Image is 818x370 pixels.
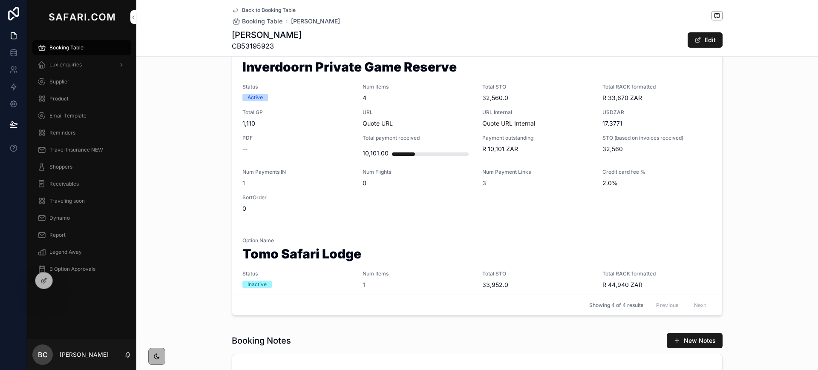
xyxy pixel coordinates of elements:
span: 1,110 [242,119,352,128]
a: Supplier [32,74,131,89]
span: Total STO [482,270,592,277]
a: Option NameInverdoorn Private Game ReserveStatusActiveNum Items4Total STO32,560.0Total RACK forma... [232,38,722,225]
span: Total RACK formatted [602,83,712,90]
span: Total GP [242,109,352,116]
span: B Option Approvals [49,266,95,272]
div: 10,101.00 [363,145,389,162]
a: Booking Table [32,40,131,55]
span: R 10,101 ZAR [482,145,592,153]
span: Product [49,95,69,102]
span: Total STO [482,83,592,90]
span: Dynamo [49,215,70,221]
span: 4 [363,94,472,102]
div: Active [248,94,263,101]
span: 2.0% [602,179,712,187]
a: Back to Booking Table [232,7,296,14]
span: Receivables [49,181,79,187]
span: 33,952.0 [482,281,592,289]
span: Total RACK formatted [602,270,712,277]
span: Credit card fee % [602,169,712,175]
span: SortOrder [242,194,352,201]
span: Back to Booking Table [242,7,296,14]
span: Status [242,270,352,277]
span: R 44,940 ZAR [602,281,712,289]
span: Reminders [49,129,75,136]
a: Email Template [32,108,131,123]
span: STO (based on invoices received) [602,135,712,141]
span: Booking Table [242,17,282,26]
a: Reminders [32,125,131,141]
span: USDZAR [602,109,712,116]
a: Shoppers [32,159,131,175]
img: App logo [47,10,117,24]
span: Payment outstanding [482,135,592,141]
span: Num Items [363,270,472,277]
span: 32,560.0 [482,94,592,102]
a: Quote URL Internal [482,120,535,127]
span: Legend Away [49,249,82,255]
a: Receivables [32,176,131,192]
a: [PERSON_NAME] [291,17,340,26]
span: Status [242,83,352,90]
a: Lux enquiries [32,57,131,72]
span: Travel Insurance NEW [49,146,103,153]
a: Booking Table [232,17,282,26]
span: 17.3771 [602,119,712,128]
span: 3 [482,179,592,187]
a: Report [32,227,131,243]
span: Booking Table [49,44,84,51]
a: Dynamo [32,210,131,226]
span: Showing 4 of 4 results [589,301,643,308]
span: 0 [242,204,352,213]
h1: Tomo Safari Lodge [242,247,712,264]
span: Num Payment Links [482,169,592,175]
span: 1 [363,281,472,289]
span: PDF [242,135,352,141]
span: Num Payments IN [242,169,352,175]
span: Email Template [49,112,86,119]
p: [PERSON_NAME] [60,350,109,359]
span: CB53195923 [232,41,302,51]
span: Total payment received [363,135,472,141]
span: Option Name [242,237,712,244]
a: Quote URL [363,120,393,127]
span: Supplier [49,78,69,85]
div: Inactive [248,281,267,288]
h1: Inverdoorn Private Game Reserve [242,60,712,77]
button: New Notes [667,333,723,348]
span: Report [49,232,66,238]
span: Traveling soon [49,198,85,204]
h1: [PERSON_NAME] [232,29,302,41]
span: Num Flights [363,169,472,175]
a: Travel Insurance NEW [32,142,131,158]
span: Shoppers [49,163,72,170]
button: Edit [688,32,723,48]
a: B Option Approvals [32,261,131,277]
span: R 33,670 ZAR [602,94,712,102]
a: Traveling soon [32,193,131,209]
span: 32,560 [602,145,712,153]
span: URL Internal [482,109,592,116]
a: Legend Away [32,244,131,260]
span: -- [242,145,248,153]
span: URL [363,109,472,116]
span: Lux enquiries [49,61,82,68]
span: 0 [363,179,472,187]
h1: Booking Notes [232,335,291,347]
span: 1 [242,179,352,187]
a: Product [32,91,131,106]
span: Num Items [363,83,472,90]
span: BC [38,350,48,360]
div: scrollable content [27,34,136,288]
